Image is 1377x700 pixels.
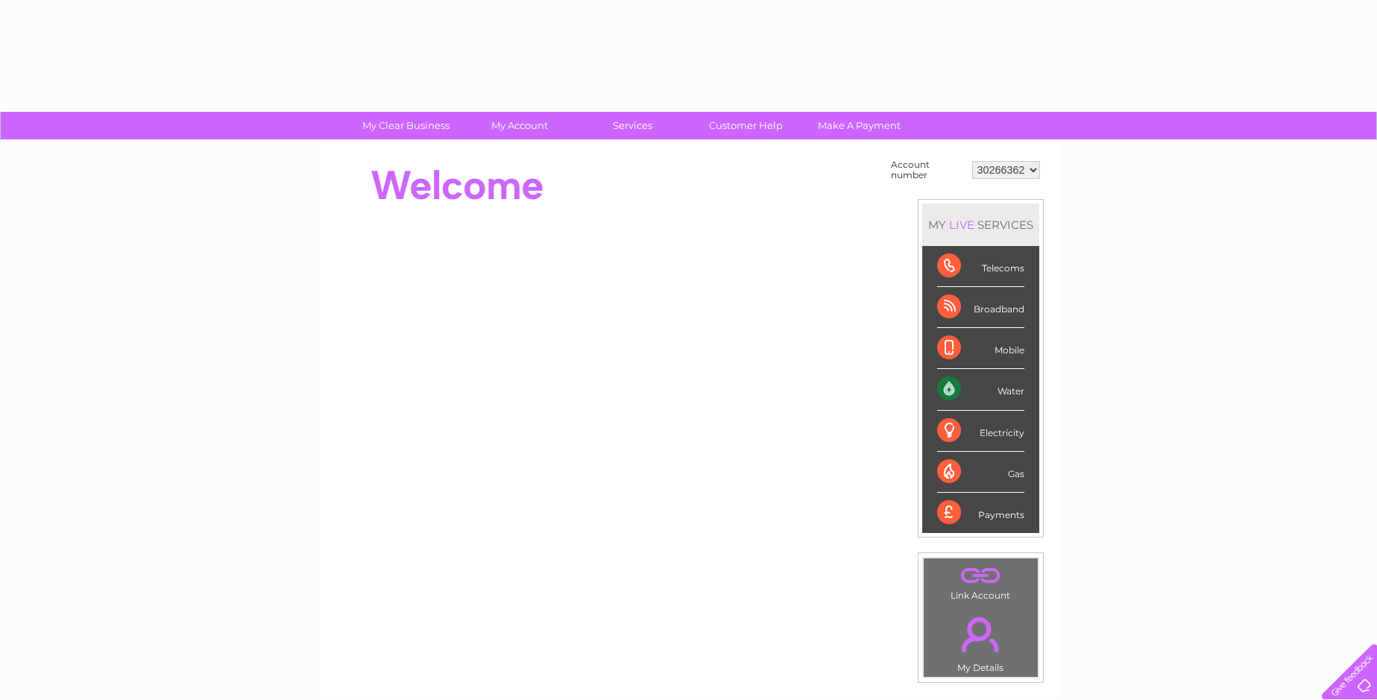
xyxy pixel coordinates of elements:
[798,112,921,139] a: Make A Payment
[937,493,1024,533] div: Payments
[458,112,581,139] a: My Account
[571,112,694,139] a: Services
[344,112,467,139] a: My Clear Business
[937,411,1024,452] div: Electricity
[684,112,807,139] a: Customer Help
[922,204,1039,246] div: MY SERVICES
[887,156,968,184] td: Account number
[937,328,1024,369] div: Mobile
[923,558,1039,605] td: Link Account
[946,218,977,232] div: LIVE
[937,287,1024,328] div: Broadband
[937,246,1024,287] div: Telecoms
[927,562,1034,588] a: .
[937,369,1024,410] div: Water
[937,452,1024,493] div: Gas
[923,605,1039,678] td: My Details
[927,608,1034,660] a: .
